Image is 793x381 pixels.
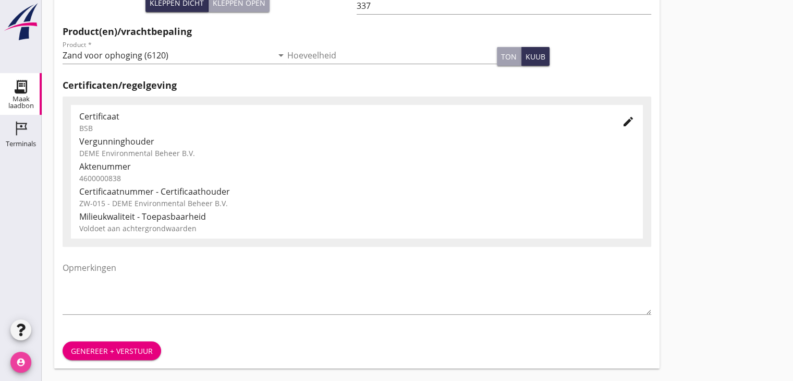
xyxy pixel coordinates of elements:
div: ton [501,51,517,62]
div: Terminals [6,140,36,147]
img: logo-small.a267ee39.svg [2,3,40,41]
i: arrow_drop_down [275,49,287,62]
button: Genereer + verstuur [63,341,161,360]
input: Hoeveelheid [287,47,497,64]
div: ZW-015 - DEME Environmental Beheer B.V. [79,198,635,209]
div: Certificaatnummer - Certificaathouder [79,185,635,198]
input: Product * [63,47,273,64]
h2: Product(en)/vrachtbepaling [63,25,651,39]
div: BSB [79,123,605,134]
div: Milieukwaliteit - Toepasbaarheid [79,210,635,223]
i: account_circle [10,352,31,373]
div: Genereer + verstuur [71,346,153,356]
button: kuub [521,47,550,66]
div: Aktenummer [79,160,635,173]
div: Certificaat [79,110,605,123]
div: DEME Environmental Beheer B.V. [79,148,635,159]
textarea: Opmerkingen [63,259,651,314]
button: ton [497,47,521,66]
h2: Certificaten/regelgeving [63,78,651,92]
div: kuub [526,51,545,62]
div: Vergunninghouder [79,135,635,148]
div: Voldoet aan achtergrondwaarden [79,223,635,234]
i: edit [622,115,635,128]
div: 4600000838 [79,173,635,184]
